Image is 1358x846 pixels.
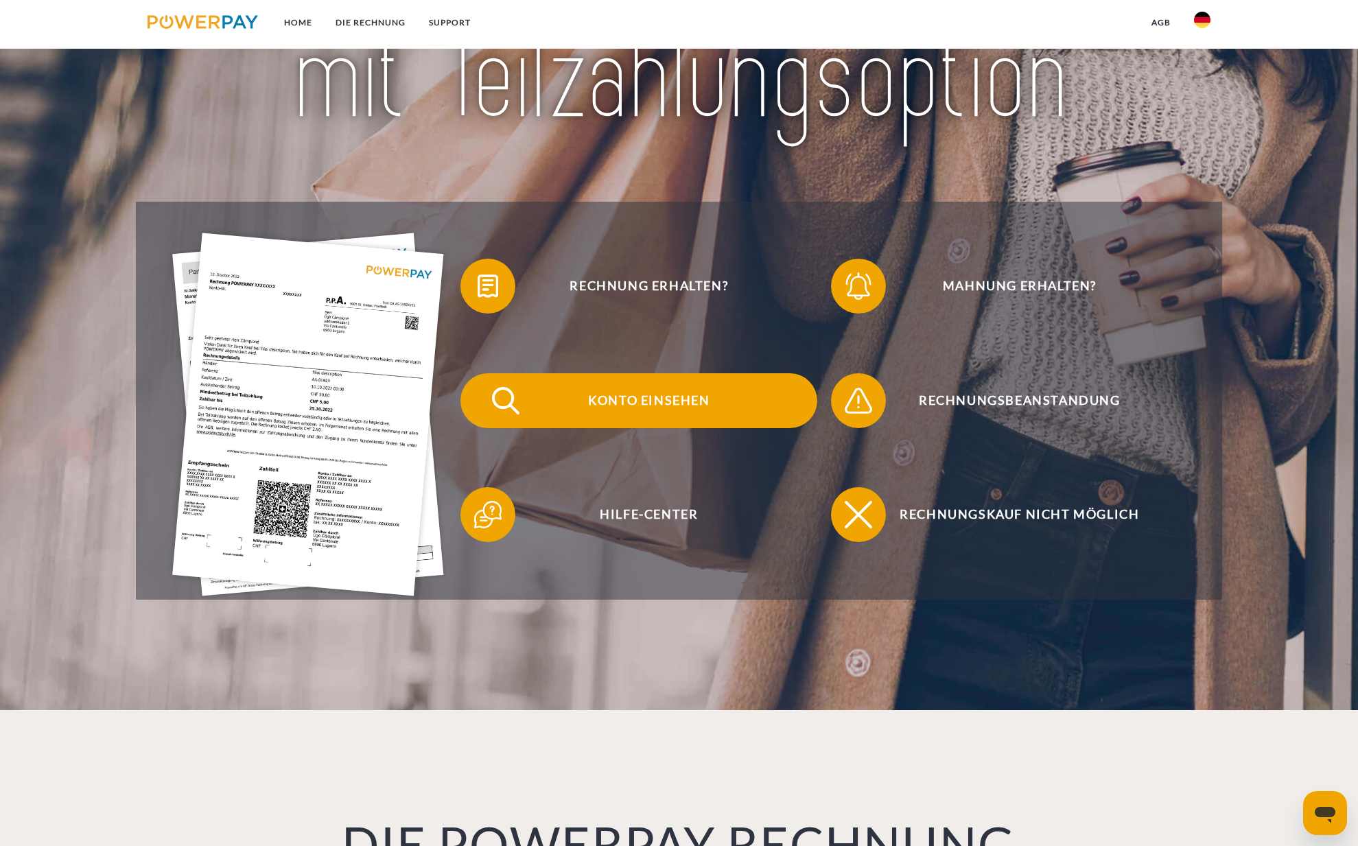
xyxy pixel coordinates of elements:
a: DIE RECHNUNG [324,10,417,35]
img: qb_search.svg [489,384,523,418]
img: qb_help.svg [471,497,505,532]
img: qb_bill.svg [471,269,505,303]
iframe: Schaltfläche zum Öffnen des Messaging-Fensters [1303,791,1347,835]
button: Mahnung erhalten? [831,259,1188,314]
img: qb_warning.svg [841,384,876,418]
button: Rechnungsbeanstandung [831,373,1188,428]
a: SUPPORT [417,10,482,35]
img: logo-powerpay.svg [148,15,258,29]
a: Home [272,10,324,35]
span: Rechnung erhalten? [481,259,817,314]
button: Konto einsehen [460,373,817,428]
a: agb [1140,10,1182,35]
img: single_invoice_powerpay_de.jpg [173,233,445,596]
button: Rechnungskauf nicht möglich [831,487,1188,542]
img: de [1194,12,1210,28]
span: Rechnungskauf nicht möglich [852,487,1188,542]
span: Rechnungsbeanstandung [852,373,1188,428]
button: Rechnung erhalten? [460,259,817,314]
img: qb_close.svg [841,497,876,532]
span: Mahnung erhalten? [852,259,1188,314]
img: qb_bell.svg [841,269,876,303]
span: Hilfe-Center [481,487,817,542]
button: Hilfe-Center [460,487,817,542]
span: Konto einsehen [481,373,817,428]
